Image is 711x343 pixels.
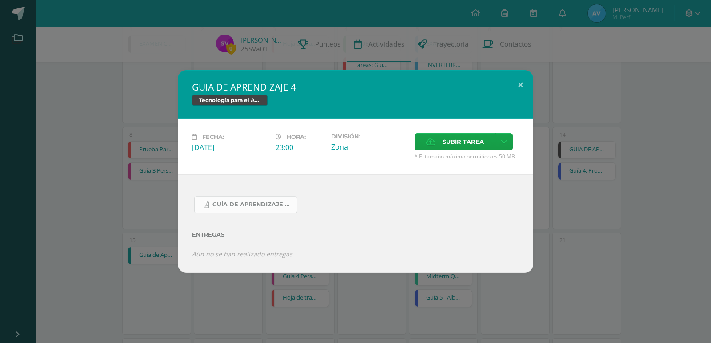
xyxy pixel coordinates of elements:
span: Hora: [287,134,306,140]
div: 23:00 [276,142,324,152]
i: Aún no se han realizado entregas [192,250,292,258]
h2: GUIA DE APRENDIZAJE 4 [192,81,519,93]
span: Fecha: [202,134,224,140]
div: [DATE] [192,142,268,152]
span: * El tamaño máximo permitido es 50 MB [415,153,519,160]
span: Subir tarea [443,134,484,150]
label: División: [331,133,407,140]
div: Zona [331,142,407,152]
span: Guía De Aprendizaje 4.pdf [212,201,292,208]
label: Entregas [192,231,519,238]
span: Tecnología para el Aprendizaje y la Comunicación (Informática) [192,95,268,106]
button: Close (Esc) [508,70,533,100]
a: Guía De Aprendizaje 4.pdf [194,196,297,213]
